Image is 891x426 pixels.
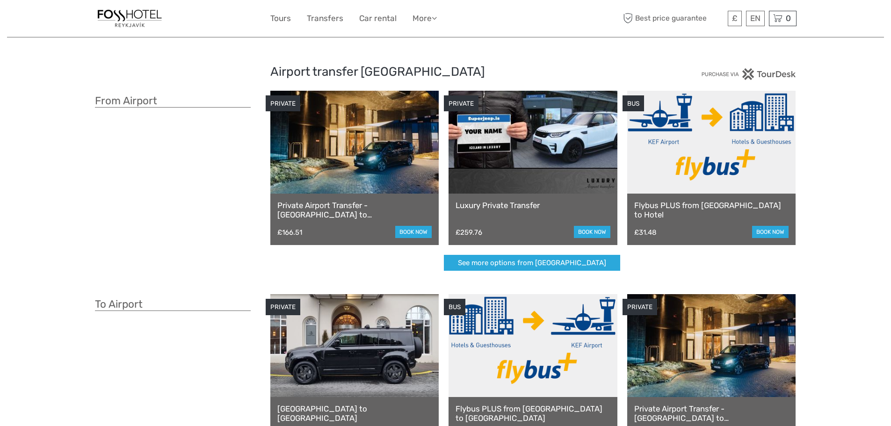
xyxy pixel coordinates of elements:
div: £166.51 [277,228,302,237]
a: book now [752,226,789,238]
a: See more options from [GEOGRAPHIC_DATA] [444,255,620,271]
a: Luxury Private Transfer [456,201,610,210]
div: £259.76 [456,228,482,237]
img: 1357-20722262-a0dc-4fd2-8fc5-b62df901d176_logo_small.jpg [95,7,164,30]
a: Private Airport Transfer - [GEOGRAPHIC_DATA] to [GEOGRAPHIC_DATA] [277,201,432,220]
a: book now [395,226,432,238]
h2: Airport transfer [GEOGRAPHIC_DATA] [270,65,621,79]
a: Private Airport Transfer - [GEOGRAPHIC_DATA] to [GEOGRAPHIC_DATA] [634,404,789,423]
span: £ [732,14,738,23]
div: EN [746,11,765,26]
div: £31.48 [634,228,657,237]
a: Tours [270,12,291,25]
h3: From Airport [95,94,251,108]
a: Flybus PLUS from [GEOGRAPHIC_DATA] to [GEOGRAPHIC_DATA] [456,404,610,423]
a: Flybus PLUS from [GEOGRAPHIC_DATA] to Hotel [634,201,789,220]
div: PRIVATE [444,95,478,112]
a: book now [574,226,610,238]
span: 0 [784,14,792,23]
div: PRIVATE [266,95,300,112]
a: Car rental [359,12,397,25]
h3: To Airport [95,298,251,311]
img: PurchaseViaTourDesk.png [701,68,796,80]
div: PRIVATE [266,299,300,315]
a: More [413,12,437,25]
a: [GEOGRAPHIC_DATA] to [GEOGRAPHIC_DATA] [277,404,432,423]
div: PRIVATE [623,299,657,315]
div: BUS [623,95,644,112]
a: Transfers [307,12,343,25]
span: Best price guarantee [621,11,725,26]
div: BUS [444,299,465,315]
